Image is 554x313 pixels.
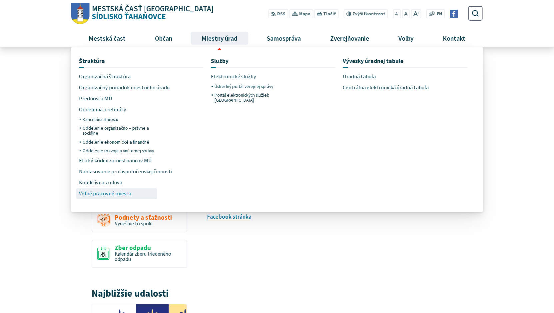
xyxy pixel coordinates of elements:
[411,9,421,18] button: Zväčšiť veľkosť písma
[211,55,229,67] span: Služby
[343,55,467,67] a: Vývesky úradnej tabule
[76,29,138,47] a: Mestská časť
[92,240,187,268] a: Zber odpadu Kalendár zberu triedeného odpadu
[92,288,187,299] h3: Najbližšie udalosti
[79,104,126,115] span: Oddelenia a referáty
[343,71,467,82] a: Úradná tabuľa
[79,55,105,67] span: Štruktúra
[318,29,381,47] a: Zverejňovanie
[71,3,90,24] img: Prejsť na domovskú stránku
[215,82,287,91] a: Ústredný portál verejnej správy
[79,104,155,115] a: Oddelenia a referáty
[115,214,172,221] span: Podnety a sťažnosti
[115,251,171,263] span: Kalendár zberu triedeného odpadu
[79,82,170,93] span: Organizačný poriadok miestneho úradu
[343,55,403,67] span: Vývesky úradnej tabule
[83,146,154,155] span: Oddelenie rozvoja a vnútornej správy
[211,71,256,82] span: Elektronické služby
[83,124,155,137] a: Oddelenie organizačno – právne a sociálne
[79,177,155,188] a: Kolektívna zmluva
[92,209,187,232] a: Podnety a sťažnosti Vyriešme to spolu
[115,220,153,227] span: Vyriešme to spolu
[327,29,371,47] span: Zverejňovanie
[90,5,214,20] span: Sídlisko Ťahanovce
[79,93,112,104] span: Prednosta MÚ
[79,166,204,177] a: Nahlasovanie protispoločenskej činnosti
[152,29,175,47] span: Občan
[386,29,426,47] a: Voľby
[79,93,155,104] a: Prednosta MÚ
[79,177,122,188] span: Kolektívna zmluva
[83,115,118,124] span: Kancelária starostu
[79,166,172,177] span: Nahlasovanie protispoločenskej činnosti
[79,71,155,82] a: Organizačná štruktúra
[79,82,204,93] a: Organizačný poriadok miestneho úradu
[79,155,152,166] span: Etický kódex zamestnancov MÚ
[437,11,442,18] span: EN
[79,188,131,199] span: Voľné pracovné miesta
[440,29,468,47] span: Kontakt
[431,29,478,47] a: Kontakt
[143,29,184,47] a: Občan
[79,155,155,166] a: Etický kódex zamestnancov MÚ
[352,11,365,17] span: Zvýšiť
[83,138,155,146] a: Oddelenie ekonomické a finančné
[343,82,429,93] span: Centrálna elektronická úradná tabuľa
[269,9,288,18] a: RSS
[79,55,204,67] a: Štruktúra
[83,115,155,124] a: Kancelária starostu
[343,71,376,82] span: Úradná tabuľa
[450,10,458,18] img: Prejsť na Facebook stránku
[189,29,250,47] a: Miestny úrad
[255,29,313,47] a: Samospráva
[277,11,285,18] span: RSS
[215,91,287,105] a: Portál elektronických služieb [GEOGRAPHIC_DATA]
[92,5,214,13] span: Mestská časť [GEOGRAPHIC_DATA]
[211,55,335,67] a: Služby
[79,188,155,199] a: Voľné pracovné miesta
[71,3,214,24] a: Logo Sídlisko Ťahanovce, prejsť na domovskú stránku.
[83,146,155,155] a: Oddelenie rozvoja a vnútornej správy
[86,29,128,47] span: Mestská časť
[289,9,313,18] a: Mapa
[79,71,131,82] span: Organizačná štruktúra
[211,71,287,82] a: Elektronické služby
[393,9,401,18] button: Zmenšiť veľkosť písma
[299,11,310,18] span: Mapa
[115,244,182,251] span: Zber odpadu
[343,82,467,93] a: Centrálna elektronická úradná tabuľa
[352,11,385,17] span: kontrast
[402,9,409,18] button: Nastaviť pôvodnú veľkosť písma
[435,11,444,18] a: EN
[343,9,388,18] button: Zvýšiťkontrast
[207,213,252,220] a: Facebook stránka
[83,138,149,146] span: Oddelenie ekonomické a finančné
[199,29,240,47] span: Miestny úrad
[323,11,336,17] span: Tlačiť
[264,29,303,47] span: Samospráva
[396,29,416,47] span: Voľby
[314,9,338,18] button: Tlačiť
[215,82,273,91] span: Ústredný portál verejnej správy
